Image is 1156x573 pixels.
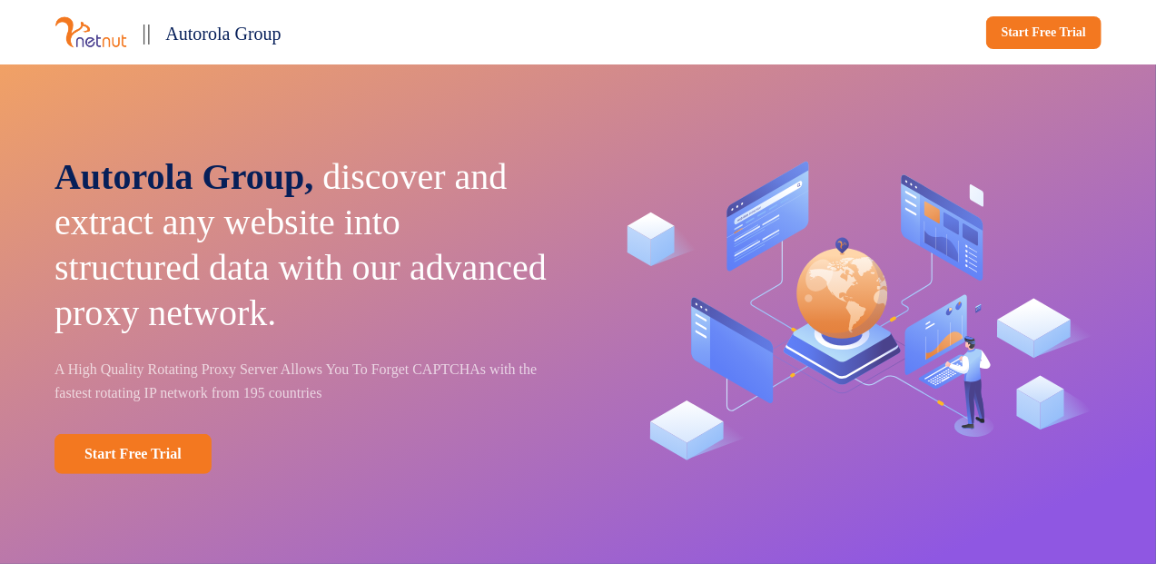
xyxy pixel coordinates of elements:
p: discover and extract any website into structured data with our advanced proxy network. [54,154,553,336]
a: Start Free Trial [986,16,1102,49]
span: Autorola Group [165,24,281,44]
p: || [142,15,151,50]
a: Start Free Trial [54,434,212,474]
span: Autorola Group, [54,156,313,197]
p: A High Quality Rotating Proxy Server Allows You To Forget CAPTCHAs with the fastest rotating IP n... [54,358,553,405]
